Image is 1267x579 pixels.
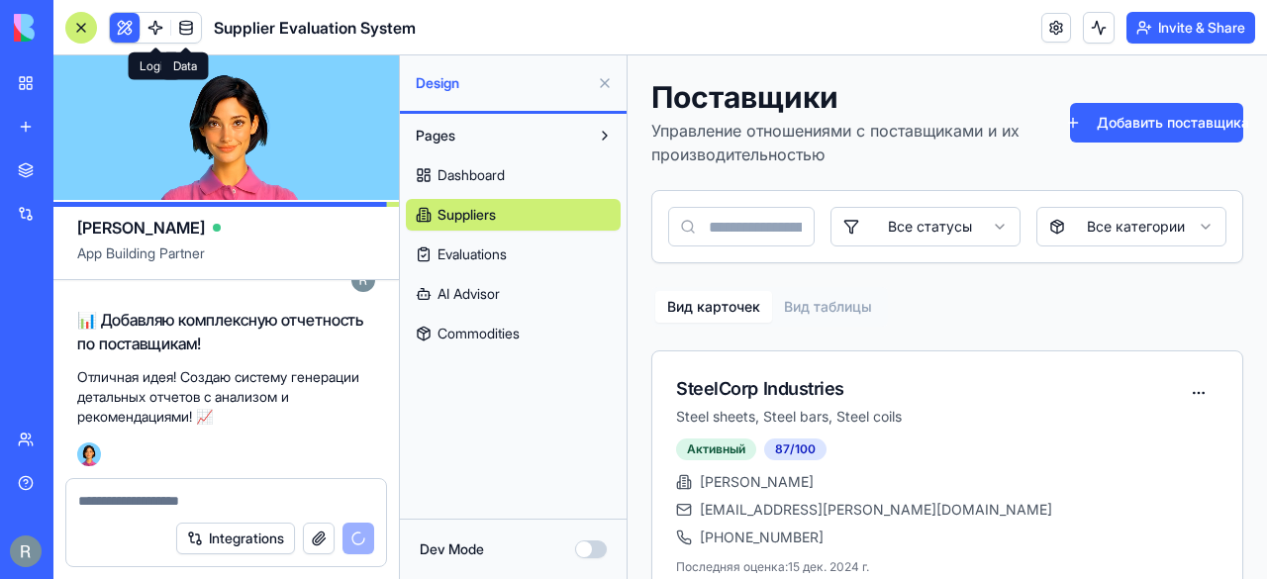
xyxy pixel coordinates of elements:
label: Dev Mode [420,539,484,559]
a: Dashboard [406,159,621,191]
button: Integrations [176,523,295,554]
div: SteelCorp Industries [49,320,551,347]
span: Commodities [438,324,520,343]
a: Commodities [406,318,621,349]
button: Invite & Share [1126,12,1255,44]
button: Вид таблицы [145,236,256,267]
a: Evaluations [406,239,621,270]
span: Dashboard [438,165,505,185]
button: Вид карточек [28,236,145,267]
span: [PERSON_NAME] [72,417,186,436]
span: Pages [416,126,455,145]
h2: 📊 Добавляю комплексную отчетность по поставщикам! [77,308,375,355]
p: Steel sheets, Steel bars, Steel coils [49,351,551,371]
div: 87 /100 [137,383,199,405]
img: logo [14,14,137,42]
img: ACg8ocJitbAr_iDuyohUpdF_dDAZjBWQbWtVL-JWZVpIO3reobKdUQ=s96-c [351,268,375,292]
span: Suppliers [438,205,496,225]
span: [EMAIL_ADDRESS][PERSON_NAME][DOMAIN_NAME] [72,444,425,464]
span: Design [416,73,589,93]
span: [PHONE_NUMBER] [72,472,196,492]
p: Последняя оценка: 15 дек. 2024 г. [49,504,591,520]
h1: Поставщики [24,24,442,59]
img: Ella_00000_wcx2te.png [77,442,101,466]
img: ACg8ocJitbAr_iDuyohUpdF_dDAZjBWQbWtVL-JWZVpIO3reobKdUQ=s96-c [10,535,42,567]
span: Supplier Evaluation System [214,16,416,40]
p: Отличная идея! Создаю систему генерации детальных отчетов с анализом и рекомендациями! 📈 [77,367,375,427]
div: Активный [49,383,129,405]
button: Pages [406,120,589,151]
span: App Building Partner [77,243,375,279]
div: Logic [128,52,181,80]
span: Evaluations [438,244,507,264]
a: Suppliers [406,199,621,231]
a: AI Advisor [406,278,621,310]
p: Управление отношениями с поставщиками и их производительностью [24,63,442,111]
span: [PERSON_NAME] [77,216,205,240]
span: AI Advisor [438,284,500,304]
div: Data [161,52,209,80]
button: Добавить поставщика [442,48,616,87]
